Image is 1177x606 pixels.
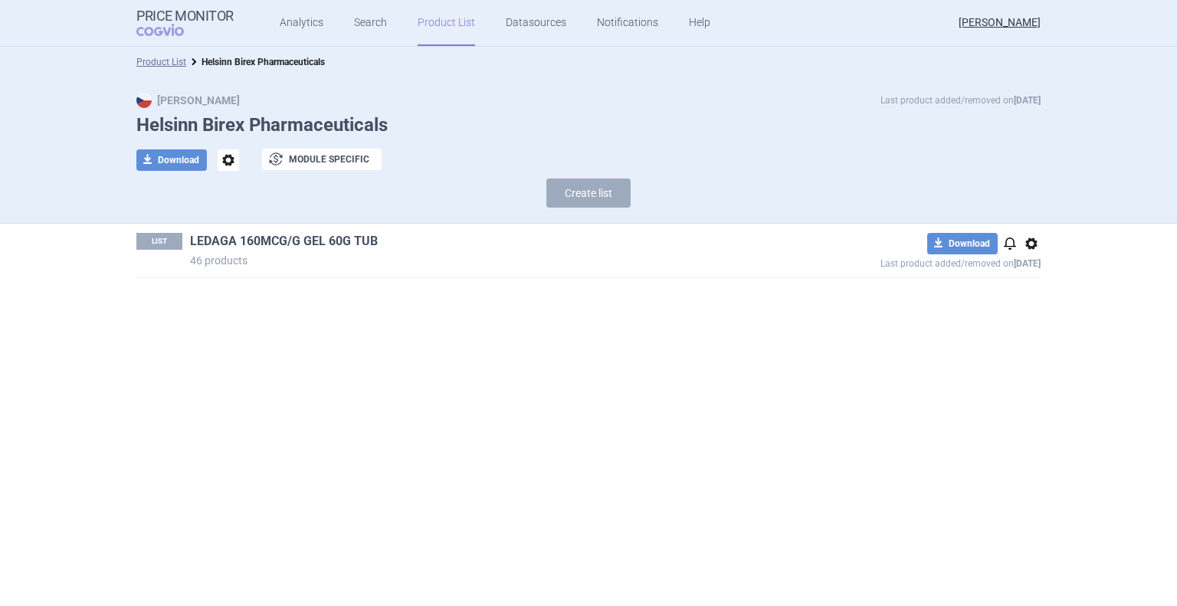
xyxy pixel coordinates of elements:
strong: [DATE] [1014,95,1041,106]
strong: Helsinn Birex Pharmaceuticals [202,57,325,67]
button: Create list [546,179,631,208]
li: Helsinn Birex Pharmaceuticals [186,54,325,70]
li: Product List [136,54,186,70]
h1: Helsinn Birex Pharmaceuticals [136,114,1041,136]
strong: [PERSON_NAME] [136,94,240,106]
p: Last product added/removed on [769,254,1041,269]
button: Module specific [262,149,382,170]
h1: LEDAGA 160MCG/G GEL 60G TUB [190,233,769,253]
strong: Price Monitor [136,8,234,24]
strong: [DATE] [1014,258,1041,269]
a: LEDAGA 160MCG/G GEL 60G TUB [190,233,378,250]
span: COGVIO [136,24,205,36]
img: CZ [136,93,152,108]
p: LIST [136,233,182,250]
p: Last product added/removed on [880,93,1041,108]
a: Product List [136,57,186,67]
button: Download [927,233,998,254]
p: 46 products [190,253,769,268]
a: Price MonitorCOGVIO [136,8,234,38]
button: Download [136,149,207,171]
